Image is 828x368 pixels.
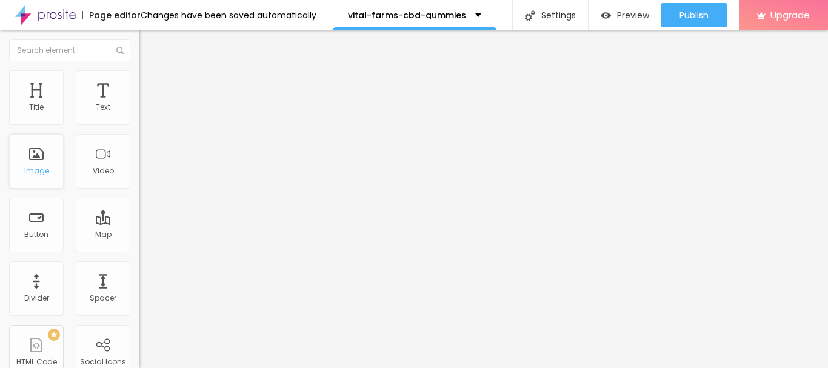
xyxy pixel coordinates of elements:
div: Image [24,167,49,175]
div: Video [93,167,114,175]
div: HTML Code [16,358,57,366]
div: Text [96,103,110,112]
img: Icone [116,47,124,54]
div: Divider [24,294,49,303]
span: Preview [617,10,649,20]
p: vital-farms-cbd-gummies [348,11,466,19]
input: Search element [9,39,130,61]
div: Map [95,230,112,239]
div: Page editor [82,11,141,19]
iframe: Editor [139,30,828,368]
button: Preview [589,3,661,27]
div: Spacer [90,294,116,303]
div: Button [24,230,48,239]
div: Changes have been saved automatically [141,11,316,19]
div: Title [29,103,44,112]
div: Social Icons [80,358,126,366]
button: Publish [661,3,727,27]
img: Icone [525,10,535,21]
span: Publish [679,10,709,20]
img: view-1.svg [601,10,611,21]
span: Upgrade [770,10,810,20]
